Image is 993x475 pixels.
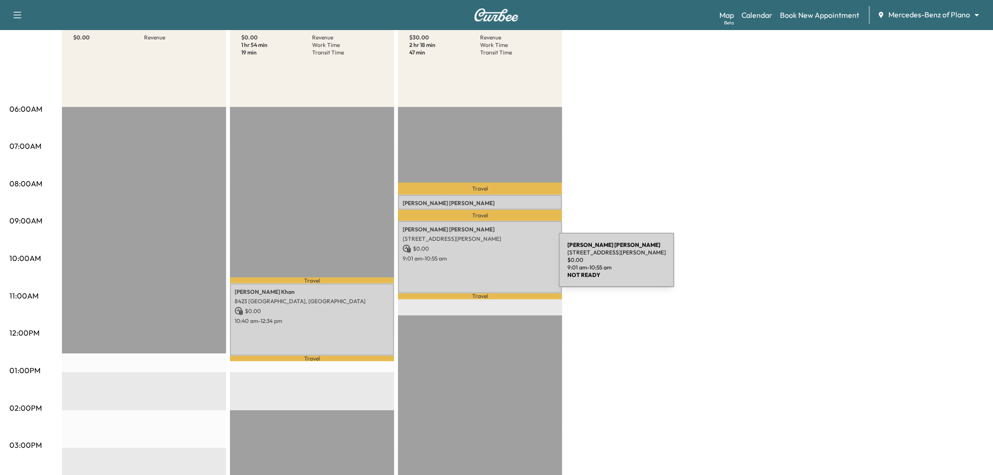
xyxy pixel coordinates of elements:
img: Curbee Logo [474,8,519,22]
p: 12:00PM [9,327,39,338]
p: [PERSON_NAME] [PERSON_NAME] [403,199,558,207]
p: 03:00PM [9,439,42,451]
p: $ 0.00 [73,34,144,41]
p: Work Time [312,41,383,49]
p: 01:00PM [9,365,40,376]
p: 11:00AM [9,290,38,301]
p: $ 30.00 [409,34,480,41]
p: 1 hr 54 min [241,41,312,49]
p: 2 hr 18 min [409,41,480,49]
p: Travel [398,183,562,195]
p: 07:00AM [9,140,41,152]
p: 09:00AM [9,215,42,226]
p: [STREET_ADDRESS] [403,209,558,216]
p: Transit Time [480,49,551,56]
a: Book New Appointment [780,9,860,21]
p: $ 0.00 [241,34,312,41]
p: Travel [398,210,562,221]
div: Beta [724,19,734,26]
p: Work Time [480,41,551,49]
p: [PERSON_NAME] [PERSON_NAME] [403,226,558,233]
p: 47 min [409,49,480,56]
p: 08:00AM [9,178,42,189]
p: Transit Time [312,49,383,56]
p: [STREET_ADDRESS][PERSON_NAME] [403,235,558,243]
p: Revenue [144,34,215,41]
p: Revenue [312,34,383,41]
p: 02:00PM [9,402,42,414]
p: 9:01 am - 10:55 am [403,255,558,262]
p: $ 0.00 [403,245,558,253]
span: Mercedes-Benz of Plano [889,9,970,20]
p: Travel [230,356,394,361]
p: Revenue [480,34,551,41]
p: $ 0.00 [235,307,390,315]
a: MapBeta [719,9,734,21]
p: 10:40 am - 12:34 pm [235,317,390,325]
p: 19 min [241,49,312,56]
p: Travel [398,293,562,299]
p: [PERSON_NAME] Khan [235,288,390,296]
p: 10:00AM [9,253,41,264]
a: Calendar [741,9,773,21]
p: Travel [230,277,394,283]
p: 06:00AM [9,103,42,115]
p: 8423 [GEOGRAPHIC_DATA], [GEOGRAPHIC_DATA] [235,298,390,305]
